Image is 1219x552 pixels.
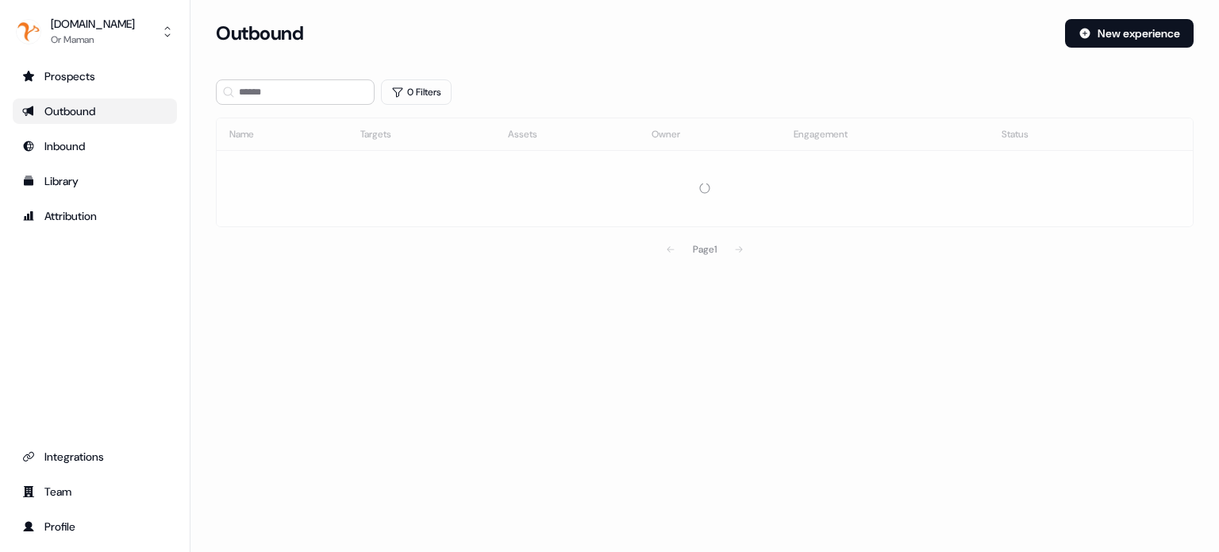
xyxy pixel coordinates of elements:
button: New experience [1065,19,1194,48]
a: Go to prospects [13,64,177,89]
a: Go to Inbound [13,133,177,159]
a: Go to attribution [13,203,177,229]
div: Prospects [22,68,167,84]
div: Team [22,484,167,500]
div: Profile [22,519,167,535]
a: Go to team [13,479,177,504]
div: Library [22,173,167,189]
div: [DOMAIN_NAME] [51,16,135,32]
a: Go to templates [13,168,177,194]
div: Integrations [22,449,167,465]
a: Go to outbound experience [13,98,177,124]
div: Or Maman [51,32,135,48]
button: 0 Filters [381,79,452,105]
div: Attribution [22,208,167,224]
a: Go to profile [13,514,177,539]
a: Go to integrations [13,444,177,469]
div: Inbound [22,138,167,154]
button: [DOMAIN_NAME]Or Maman [13,13,177,51]
div: Outbound [22,103,167,119]
h3: Outbound [216,21,303,45]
